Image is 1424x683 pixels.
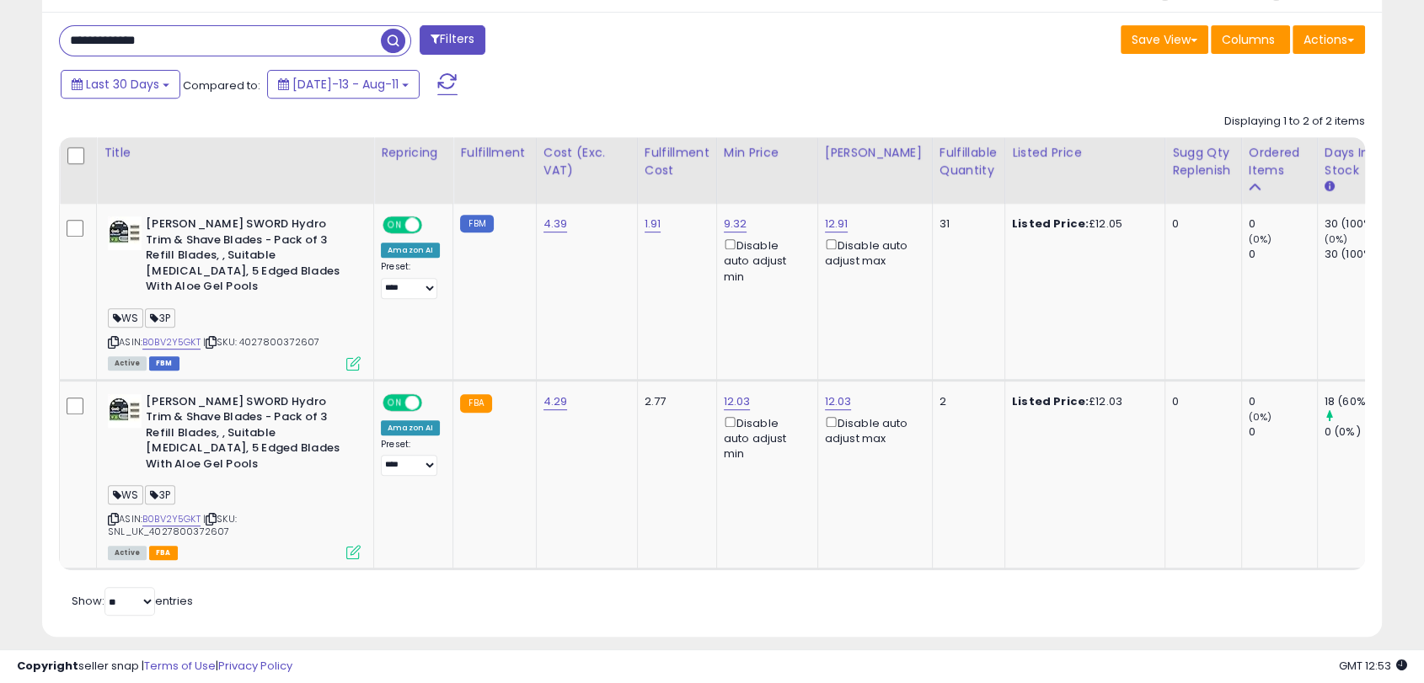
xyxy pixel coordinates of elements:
[267,70,420,99] button: [DATE]-13 - Aug-11
[825,236,919,269] div: Disable auto adjust max
[104,144,367,162] div: Title
[940,216,992,232] div: 31
[108,308,143,328] span: WS
[543,216,568,232] a: 4.39
[1325,144,1386,179] div: Days In Stock
[724,414,805,462] div: Disable auto adjust min
[460,215,493,232] small: FBM
[108,485,143,504] span: WS
[1339,658,1407,674] span: 2025-09-11 12:53 GMT
[1164,137,1241,204] th: Please note that this number is a calculation based on your required days of coverage and your ve...
[72,593,193,609] span: Show: entries
[1012,216,1152,232] div: £12.05
[292,76,399,93] span: [DATE]-13 - Aug-11
[543,144,630,179] div: Cost (Exc. VAT)
[17,658,78,674] strong: Copyright
[645,144,709,179] div: Fulfillment Cost
[940,144,998,179] div: Fulfillable Quantity
[61,70,180,99] button: Last 30 Days
[460,144,528,162] div: Fulfillment
[420,25,485,55] button: Filters
[825,393,852,410] a: 12.03
[108,356,147,371] span: All listings currently available for purchase on Amazon
[1211,25,1290,54] button: Columns
[1249,144,1310,179] div: Ordered Items
[1325,424,1393,440] div: 0 (0%)
[381,420,440,435] div: Amazon AI
[108,512,237,537] span: | SKU: SNL_UK_4027800372607
[460,394,491,413] small: FBA
[1172,394,1229,409] div: 0
[420,218,447,232] span: OFF
[724,216,747,232] a: 9.32
[218,658,292,674] a: Privacy Policy
[1249,247,1317,262] div: 0
[1249,216,1317,232] div: 0
[1224,114,1365,130] div: Displaying 1 to 2 of 2 items
[543,393,568,410] a: 4.29
[825,144,925,162] div: [PERSON_NAME]
[384,395,405,409] span: ON
[1325,216,1393,232] div: 30 (100%)
[381,439,440,477] div: Preset:
[1012,393,1089,409] b: Listed Price:
[142,512,201,526] a: B0BV2Y5GKT
[724,144,811,162] div: Min Price
[108,394,142,428] img: 41dEOeXz2cL._SL40_.jpg
[420,395,447,409] span: OFF
[144,658,216,674] a: Terms of Use
[724,393,751,410] a: 12.03
[1325,394,1393,409] div: 18 (60%)
[1325,232,1348,246] small: (0%)
[381,144,446,162] div: Repricing
[1249,394,1317,409] div: 0
[384,218,405,232] span: ON
[1249,232,1272,246] small: (0%)
[645,394,704,409] div: 2.77
[108,216,142,250] img: 41dEOeXz2cL._SL40_.jpg
[1172,144,1234,179] div: Sugg Qty Replenish
[17,659,292,675] div: seller snap | |
[108,546,147,560] span: All listings currently available for purchase on Amazon
[1222,31,1275,48] span: Columns
[108,394,361,558] div: ASIN:
[86,76,159,93] span: Last 30 Days
[203,335,319,349] span: | SKU: 4027800372607
[149,546,178,560] span: FBA
[724,236,805,285] div: Disable auto adjust min
[1012,216,1089,232] b: Listed Price:
[145,308,174,328] span: 3P
[1325,247,1393,262] div: 30 (100%)
[1249,424,1317,440] div: 0
[1293,25,1365,54] button: Actions
[825,216,849,232] a: 12.91
[1121,25,1208,54] button: Save View
[1012,144,1158,162] div: Listed Price
[825,414,919,446] div: Disable auto adjust max
[108,216,361,368] div: ASIN:
[146,216,351,299] b: [PERSON_NAME] SWORD Hydro Trim & Shave Blades - Pack of 3 Refill Blades, , Suitable [MEDICAL_DATA...
[1172,216,1229,232] div: 0
[1325,179,1335,195] small: Days In Stock.
[645,216,661,232] a: 1.91
[145,485,174,504] span: 3P
[1012,394,1152,409] div: £12.03
[940,394,992,409] div: 2
[149,356,179,371] span: FBM
[142,335,201,350] a: B0BV2Y5GKT
[381,243,440,258] div: Amazon AI
[183,77,260,93] span: Compared to:
[381,261,440,299] div: Preset:
[1249,410,1272,424] small: (0%)
[146,394,351,477] b: [PERSON_NAME] SWORD Hydro Trim & Shave Blades - Pack of 3 Refill Blades, , Suitable [MEDICAL_DATA...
